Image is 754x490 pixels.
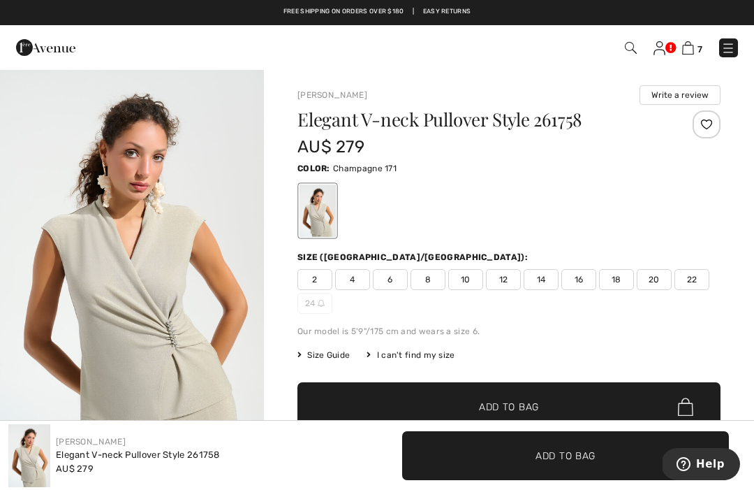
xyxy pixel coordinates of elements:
[297,90,367,100] a: [PERSON_NAME]
[486,269,521,290] span: 12
[300,185,336,237] div: Champagne 171
[283,7,404,17] a: Free shipping on orders over $180
[697,44,702,55] span: 7
[297,382,720,431] button: Add to Bag
[56,437,126,447] a: [PERSON_NAME]
[56,448,220,462] div: Elegant V-neck Pullover Style 261758
[333,164,397,173] span: Champagne 171
[16,34,75,62] img: 1ère Avenue
[8,424,50,487] img: Elegant V-Neck Pullover Style 261758
[411,269,445,290] span: 8
[535,448,596,463] span: Add to Bag
[653,41,665,55] img: My Info
[297,293,332,314] span: 24
[561,269,596,290] span: 16
[682,41,694,55] img: Shopping Bag
[56,463,94,474] span: AU$ 279
[297,349,350,361] span: Size Guide
[637,269,672,290] span: 20
[674,269,709,290] span: 22
[335,269,370,290] span: 4
[413,7,414,17] span: |
[297,164,330,173] span: Color:
[682,39,702,56] a: 7
[678,398,693,416] img: Bag.svg
[297,110,650,129] h1: Elegant V-neck Pullover Style 261758
[402,431,729,480] button: Add to Bag
[663,448,740,483] iframe: Opens a widget where you can find more information
[448,269,483,290] span: 10
[373,269,408,290] span: 6
[479,400,539,415] span: Add to Bag
[721,41,735,55] img: Menu
[423,7,471,17] a: Easy Returns
[367,349,454,361] div: I can't find my size
[16,40,75,53] a: 1ère Avenue
[524,269,559,290] span: 14
[297,269,332,290] span: 2
[625,42,637,54] img: Search
[297,137,364,157] span: AU$ 279
[318,300,325,307] img: ring-m.svg
[599,269,634,290] span: 18
[297,325,720,338] div: Our model is 5'9"/175 cm and wears a size 6.
[640,85,720,105] button: Write a review
[297,251,531,264] div: Size ([GEOGRAPHIC_DATA]/[GEOGRAPHIC_DATA]):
